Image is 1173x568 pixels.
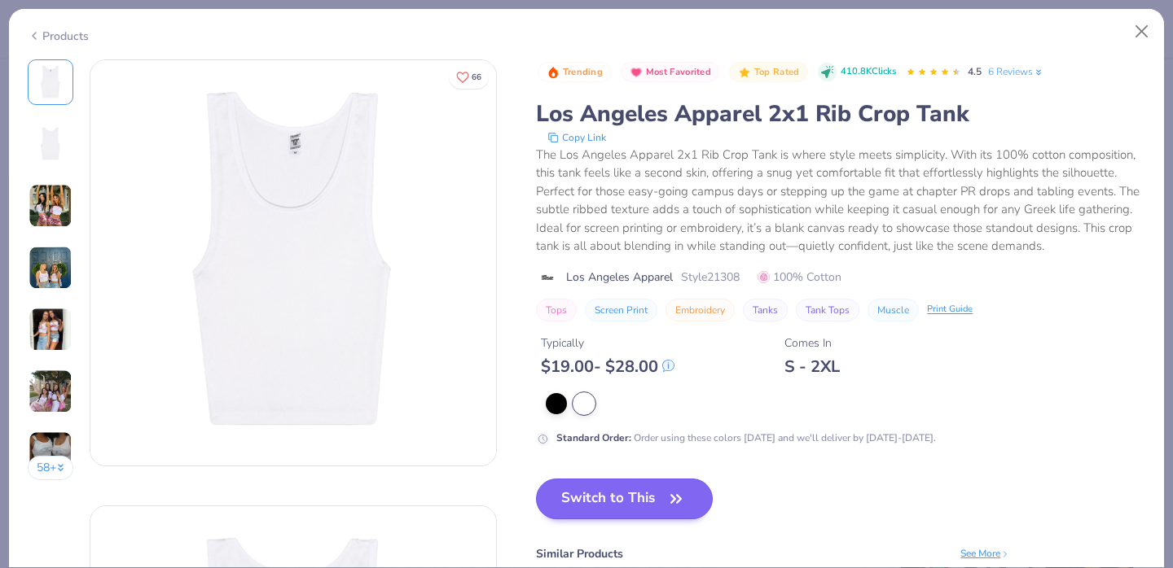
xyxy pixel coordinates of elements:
div: Products [28,28,89,45]
button: Badge Button [538,62,611,83]
div: 4.5 Stars [906,59,961,85]
div: Similar Products [536,545,623,562]
img: Most Favorited sort [630,66,643,79]
button: copy to clipboard [543,129,611,146]
img: Back [31,125,70,164]
button: Muscle [868,299,919,321]
button: Badge Button [621,62,719,83]
span: Los Angeles Apparel [566,269,673,286]
div: See More [960,546,1010,561]
div: Typically [541,334,674,352]
div: Order using these colors [DATE] and we'll deliver by [DATE]-[DATE]. [556,430,936,445]
div: Comes In [784,334,840,352]
div: Print Guide [927,303,973,317]
div: S - 2XL [784,356,840,377]
img: Front [90,60,496,465]
button: Embroidery [666,299,735,321]
img: brand logo [536,271,558,284]
img: User generated content [29,246,72,290]
img: User generated content [29,308,72,352]
div: $ 19.00 - $ 28.00 [541,356,674,377]
img: User generated content [29,184,72,228]
button: Screen Print [585,299,657,321]
span: Most Favorited [646,68,711,76]
span: Style 21308 [681,269,740,286]
span: 66 [472,73,481,81]
button: Tanks [743,299,788,321]
div: The Los Angeles Apparel 2x1 Rib Crop Tank is where style meets simplicity. With its 100% cotton c... [536,146,1145,256]
button: 58+ [28,456,74,480]
button: Badge Button [729,62,807,83]
button: Close [1127,16,1158,47]
a: 6 Reviews [988,64,1044,79]
img: User generated content [29,369,72,413]
img: Front [31,63,70,102]
span: Top Rated [754,68,800,76]
span: 410.8K Clicks [841,65,896,79]
strong: Standard Order : [556,431,631,444]
div: Los Angeles Apparel 2x1 Rib Crop Tank [536,98,1145,129]
button: Tops [536,299,577,321]
img: Trending sort [547,66,560,79]
button: Tank Tops [796,299,859,321]
img: User generated content [29,431,72,475]
span: 4.5 [968,65,982,78]
span: Trending [563,68,603,76]
img: Top Rated sort [738,66,751,79]
span: 100% Cotton [758,269,841,286]
button: Switch to This [536,478,713,519]
button: Like [449,65,489,89]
